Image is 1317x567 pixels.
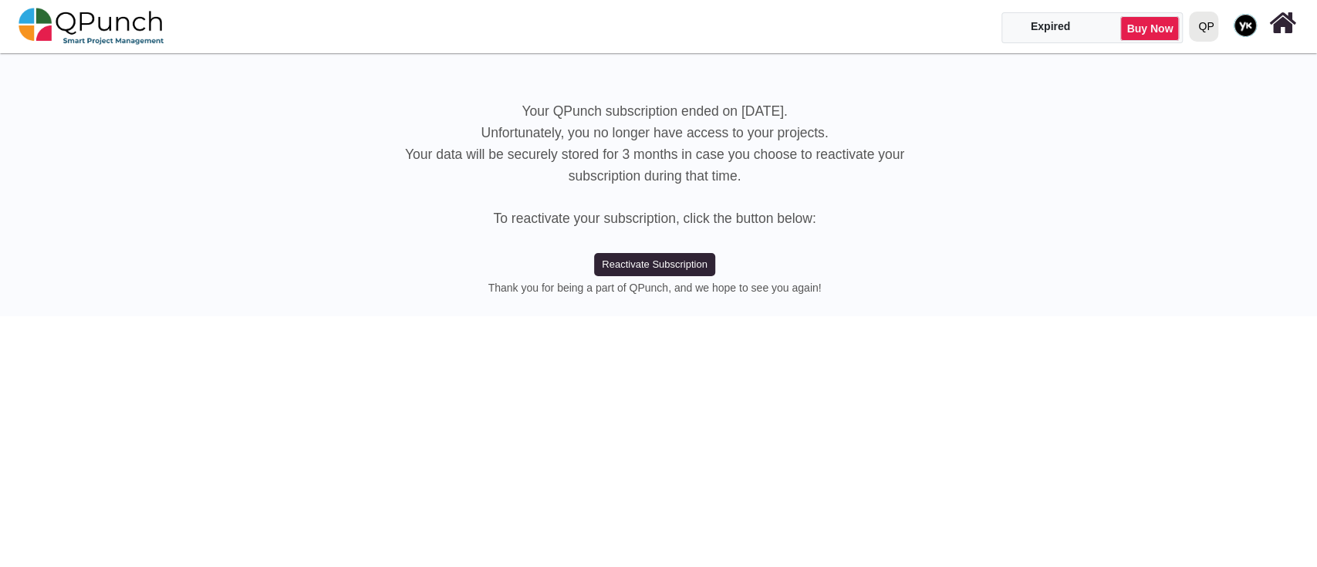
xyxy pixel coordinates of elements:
[1198,13,1214,40] div: QP
[1120,16,1179,41] a: Buy Now
[12,125,1298,141] h5: Unfortunately, you no longer have access to your projects.
[1224,1,1266,50] a: avatar
[12,147,1298,163] h5: Your data will be securely stored for 3 months in case you choose to reactivate your
[1234,14,1257,37] img: avatar
[1031,20,1070,32] span: Expired
[1183,1,1224,52] a: QP
[12,103,1298,120] h5: Your QPunch subscription ended on [DATE].
[1269,8,1296,38] i: Home
[12,282,1298,295] h6: Thank you for being a part of QPunch, and we hope to see you again!
[12,168,1298,184] h5: subscription during that time.
[19,3,164,49] img: qpunch-sp.fa6292f.png
[594,253,716,276] button: Reactivate Subscription
[12,211,1298,227] h5: To reactivate your subscription, click the button below:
